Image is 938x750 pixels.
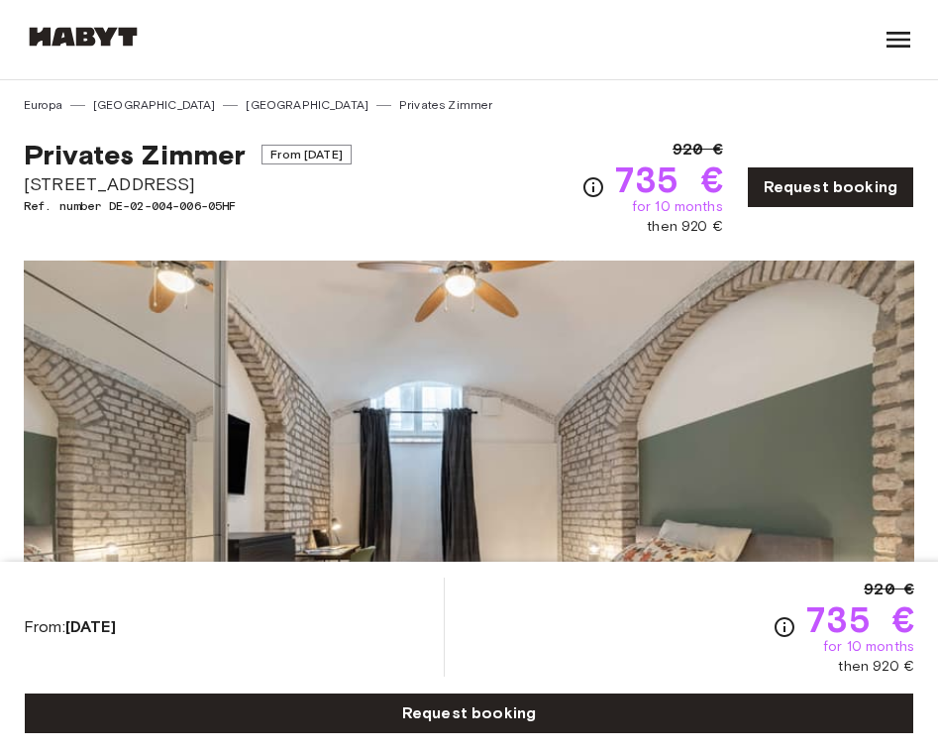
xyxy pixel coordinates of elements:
span: then 920 € [647,217,723,237]
svg: Check cost overview for full price breakdown. Please note that discounts apply to new joiners onl... [581,175,605,199]
a: Request booking [24,693,914,734]
span: then 920 € [838,657,914,677]
a: Europa [24,96,62,114]
img: Habyt [24,27,143,47]
span: 735 € [613,161,723,197]
span: Ref. number DE-02-004-006-05HF [24,197,352,215]
svg: Check cost overview for full price breakdown. Please note that discounts apply to new joiners onl... [773,615,796,639]
span: for 10 months [823,637,914,657]
span: From: [24,616,116,638]
a: [GEOGRAPHIC_DATA] [93,96,216,114]
a: Privates Zimmer [399,96,492,114]
span: 735 € [804,601,914,637]
span: 920 € [864,578,914,601]
span: for 10 months [632,197,723,217]
span: [STREET_ADDRESS] [24,171,352,197]
a: [GEOGRAPHIC_DATA] [246,96,368,114]
a: Request booking [747,166,914,208]
span: 920 € [673,138,723,161]
span: From [DATE] [261,145,352,164]
b: [DATE] [65,617,116,636]
span: Privates Zimmer [24,138,246,171]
